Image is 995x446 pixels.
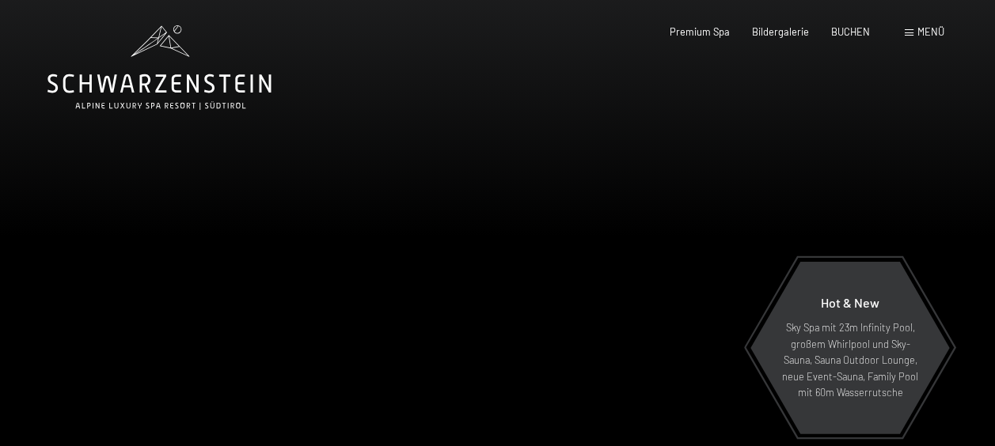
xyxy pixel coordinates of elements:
[752,25,809,38] a: Bildergalerie
[831,25,870,38] a: BUCHEN
[750,261,951,435] a: Hot & New Sky Spa mit 23m Infinity Pool, großem Whirlpool und Sky-Sauna, Sauna Outdoor Lounge, ne...
[821,295,879,310] span: Hot & New
[917,25,944,38] span: Menü
[670,25,730,38] a: Premium Spa
[781,319,919,400] p: Sky Spa mit 23m Infinity Pool, großem Whirlpool und Sky-Sauna, Sauna Outdoor Lounge, neue Event-S...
